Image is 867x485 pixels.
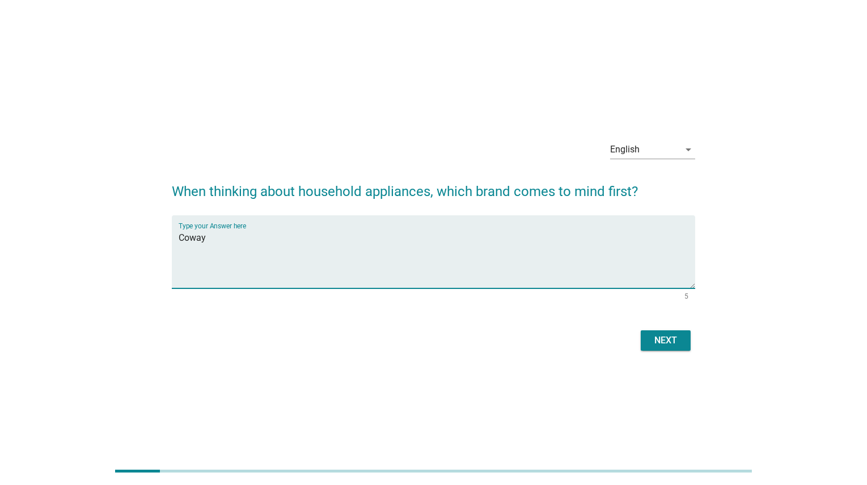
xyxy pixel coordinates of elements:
textarea: Type your Answer here [179,229,695,288]
h2: When thinking about household appliances, which brand comes to mind first? [172,170,695,202]
button: Next [641,330,691,351]
div: English [610,144,640,155]
i: arrow_drop_down [682,143,695,156]
div: 5 [684,293,688,300]
div: Next [650,334,682,347]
